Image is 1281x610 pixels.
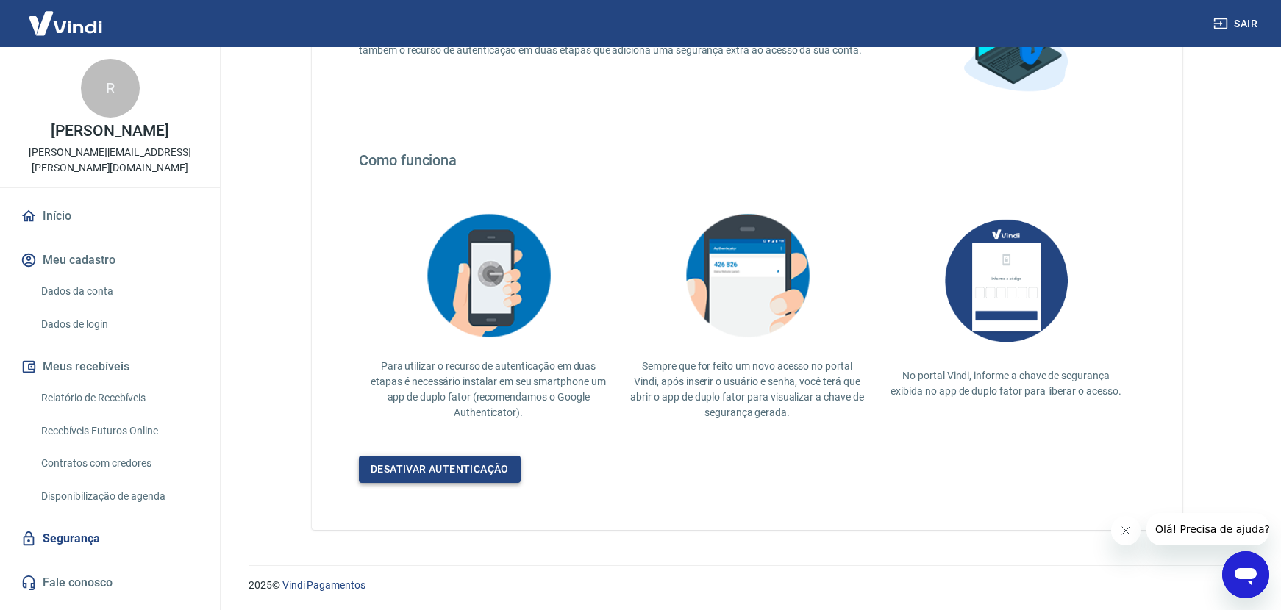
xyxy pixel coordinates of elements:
[674,204,821,347] img: explication-mfa3.c449ef126faf1c3e3bb9.png
[35,481,202,512] a: Disponibilização de agenda
[359,151,1135,169] h4: Como funciona
[932,204,1080,356] img: AUbNX1O5CQAAAABJRU5ErkJggg==
[1222,551,1269,598] iframe: Button to launch messaging window
[81,59,140,118] div: R
[1146,513,1269,545] iframe: Message from company
[51,123,168,139] p: [PERSON_NAME]
[35,416,202,446] a: Recebíveis Futuros Online
[371,359,606,420] p: Para utilizar o recurso de autenticação em duas etapas é necessário instalar em seu smartphone um...
[629,359,865,420] p: Sempre que for feito um novo acesso no portal Vindi, após inserir o usuário e senha, você terá qu...
[18,1,113,46] img: Vindi
[18,244,202,276] button: Meu cadastro
[359,456,521,483] a: Desativar autenticação
[18,351,202,383] button: Meus recebíveis
[249,578,1246,593] p: 2025 ©
[12,145,208,176] p: [PERSON_NAME][EMAIL_ADDRESS][PERSON_NAME][DOMAIN_NAME]
[1210,10,1263,37] button: Sair
[1111,516,1141,545] iframe: Close message
[9,10,124,22] span: Olá! Precisa de ajuda?
[282,579,365,591] a: Vindi Pagamentos
[18,200,202,232] a: Início
[35,383,202,413] a: Relatório de Recebíveis
[18,523,202,555] a: Segurança
[888,368,1124,399] p: No portal Vindi, informe a chave de segurança exibida no app de duplo fator para liberar o acesso.
[18,567,202,599] a: Fale conosco
[415,204,562,347] img: explication-mfa2.908d58f25590a47144d3.png
[35,276,202,306] a: Dados da conta
[35,448,202,478] a: Contratos com credores
[35,309,202,340] a: Dados de login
